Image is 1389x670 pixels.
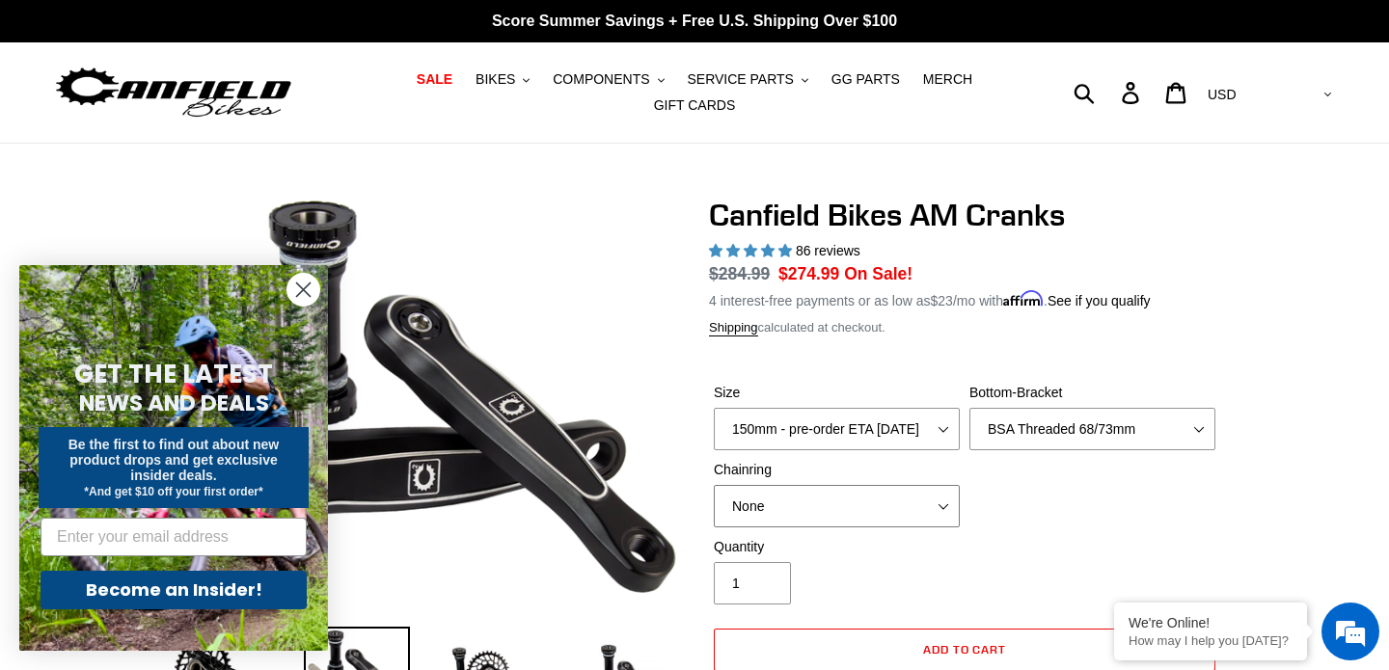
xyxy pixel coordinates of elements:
[709,318,1220,337] div: calculated at checkout.
[79,388,269,418] span: NEWS AND DEALS
[822,67,910,93] a: GG PARTS
[831,71,900,88] span: GG PARTS
[913,67,982,93] a: MERCH
[654,97,736,114] span: GIFT CARDS
[969,383,1215,403] label: Bottom-Bracket
[714,383,960,403] label: Size
[687,71,793,88] span: SERVICE PARTS
[68,437,280,483] span: Be the first to find out about new product drops and get exclusive insider deals.
[709,320,758,336] a: Shipping
[407,67,462,93] a: SALE
[709,243,796,258] span: 4.97 stars
[74,357,273,391] span: GET THE LATEST
[1084,71,1133,114] input: Search
[644,93,746,119] a: GIFT CARDS
[286,273,320,307] button: Close dialog
[714,537,960,557] label: Quantity
[417,71,452,88] span: SALE
[553,71,649,88] span: COMPONENTS
[931,293,953,308] span: $23
[709,264,770,283] s: $284.99
[677,67,817,93] button: SERVICE PARTS
[844,261,912,286] span: On Sale!
[53,63,294,123] img: Canfield Bikes
[709,197,1220,233] h1: Canfield Bikes AM Cranks
[714,460,960,480] label: Chainring
[543,67,673,93] button: COMPONENTS
[1129,615,1293,630] div: We're Online!
[1003,290,1044,307] span: Affirm
[466,67,539,93] button: BIKES
[709,286,1151,311] p: 4 interest-free payments or as low as /mo with .
[778,264,839,283] span: $274.99
[796,243,860,258] span: 86 reviews
[41,518,307,556] input: Enter your email address
[84,485,262,498] span: *And get $10 off your first order*
[1048,293,1151,308] a: See if you qualify - Learn more about Affirm Financing (opens in modal)
[923,71,972,88] span: MERCH
[923,642,1007,657] span: Add to cart
[1129,633,1293,648] p: How may I help you today?
[476,71,515,88] span: BIKES
[41,571,307,609] button: Become an Insider!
